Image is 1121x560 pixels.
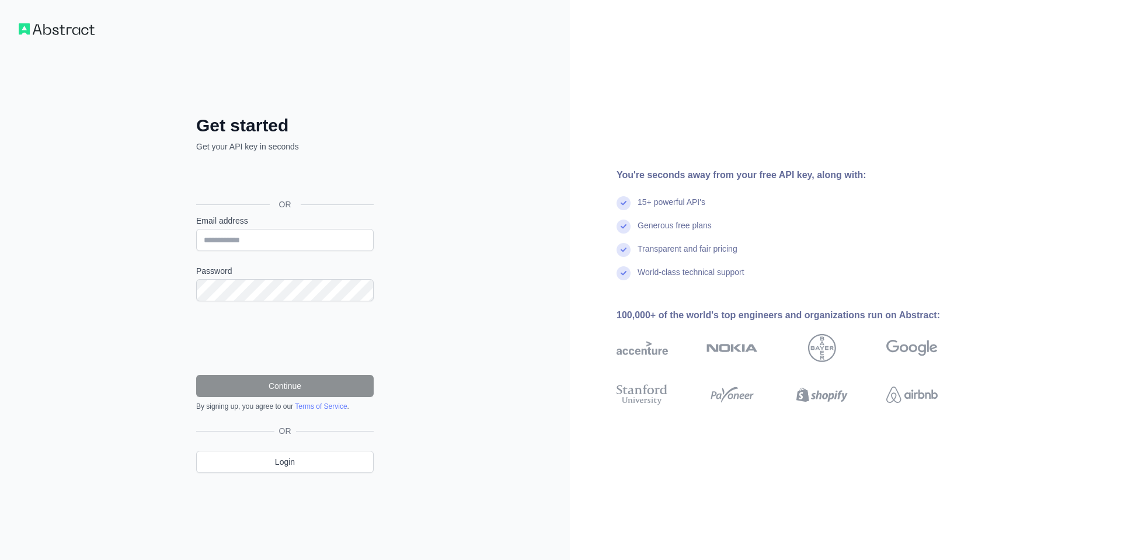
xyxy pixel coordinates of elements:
[638,266,744,290] div: World-class technical support
[196,451,374,473] a: Login
[617,266,631,280] img: check mark
[196,402,374,411] div: By signing up, you agree to our .
[617,220,631,234] img: check mark
[274,425,296,437] span: OR
[617,382,668,408] img: stanford university
[706,334,758,362] img: nokia
[886,334,938,362] img: google
[796,382,848,408] img: shopify
[295,402,347,411] a: Terms of Service
[19,23,95,35] img: Workflow
[617,308,975,322] div: 100,000+ of the world's top engineers and organizations run on Abstract:
[638,220,712,243] div: Generous free plans
[617,334,668,362] img: accenture
[196,375,374,397] button: Continue
[196,141,374,152] p: Get your API key in seconds
[196,215,374,227] label: Email address
[196,115,374,136] h2: Get started
[617,196,631,210] img: check mark
[617,168,975,182] div: You're seconds away from your free API key, along with:
[808,334,836,362] img: bayer
[638,196,705,220] div: 15+ powerful API's
[638,243,737,266] div: Transparent and fair pricing
[196,265,374,277] label: Password
[196,315,374,361] iframe: reCAPTCHA
[617,243,631,257] img: check mark
[706,382,758,408] img: payoneer
[190,165,377,191] iframe: Sign in with Google Button
[886,382,938,408] img: airbnb
[270,199,301,210] span: OR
